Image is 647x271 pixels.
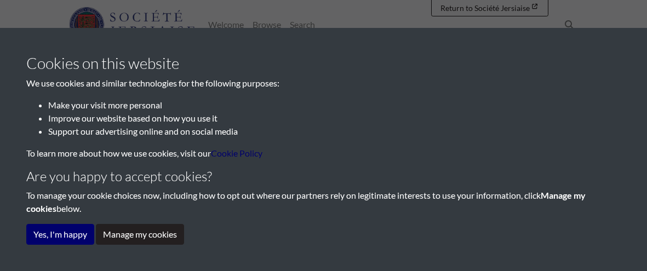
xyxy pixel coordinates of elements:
button: Manage my cookies [96,224,184,245]
button: Yes, I'm happy [26,224,94,245]
h4: Are you happy to accept cookies? [26,169,621,184]
p: To manage your cookie choices now, including how to opt out where our partners rely on legitimate... [26,189,621,215]
li: Support our advertising online and on social media [48,125,621,138]
li: Make your visit more personal [48,99,621,112]
a: learn more about cookies [211,148,262,158]
p: We use cookies and similar technologies for the following purposes: [26,77,621,90]
p: To learn more about how we use cookies, visit our [26,147,621,160]
h3: Cookies on this website [26,54,621,73]
li: Improve our website based on how you use it [48,112,621,125]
